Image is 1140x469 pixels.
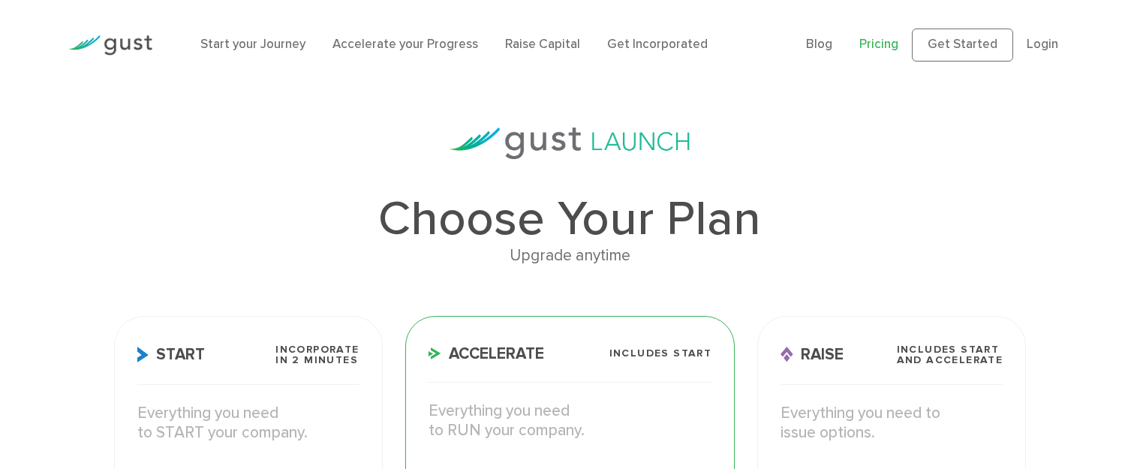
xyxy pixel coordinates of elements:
a: Raise Capital [505,37,580,52]
span: Start [137,347,205,362]
img: Gust Logo [68,35,152,56]
img: gust-launch-logos.svg [450,128,690,159]
span: Accelerate [429,346,544,362]
span: Includes START and ACCELERATE [897,344,1003,365]
p: Everything you need to issue options. [781,404,1003,443]
div: Upgrade anytime [114,243,1027,269]
a: Get Started [912,29,1013,62]
a: Blog [806,37,832,52]
a: Login [1027,37,1058,52]
img: Raise Icon [781,347,793,362]
a: Start your Journey [200,37,305,52]
img: Start Icon X2 [137,347,149,362]
a: Get Incorporated [607,37,708,52]
p: Everything you need to START your company. [137,404,359,443]
span: Incorporate in 2 Minutes [275,344,359,365]
img: Accelerate Icon [429,347,441,359]
a: Pricing [859,37,898,52]
a: Accelerate your Progress [332,37,478,52]
h1: Choose Your Plan [114,195,1027,243]
span: Includes START [609,348,712,359]
p: Everything you need to RUN your company. [429,401,712,441]
span: Raise [781,347,844,362]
